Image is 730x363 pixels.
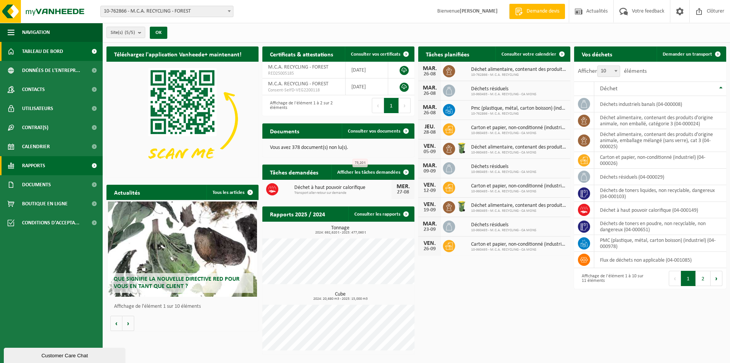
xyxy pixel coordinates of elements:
[578,270,646,287] div: Affichage de l'élément 1 à 10 sur 11 éléments
[495,46,570,62] a: Consulter votre calendrier
[422,110,437,116] div: 26-08
[597,66,620,77] span: 10
[594,202,726,218] td: déchet à haut pouvoir calorifique (04-000149)
[422,182,437,188] div: VEN.
[471,112,567,116] span: 10-762866 - M.C.A. RECYCLING
[348,129,400,134] span: Consulter vos documents
[268,87,340,93] span: Consent-SelfD-VEG2200118
[598,66,620,77] span: 10
[266,225,414,235] h3: Tonnage
[422,72,437,77] div: 26-08
[594,235,726,252] td: PMC (plastique, métal, carton boisson) (industriel) (04-000978)
[384,98,399,113] button: 1
[594,252,726,268] td: flux de déchets non applicable (04-001085)
[22,118,48,137] span: Contrat(s)
[471,222,536,228] span: Déchets résiduels
[266,97,335,114] div: Affichage de l'élément 1 à 2 sur 2 éléments
[578,68,647,74] label: Afficher éléments
[101,6,233,17] span: 10-762866 - M.C.A. RECYCLING - FOREST
[22,42,63,61] span: Tableau de bord
[22,194,68,213] span: Boutique en ligne
[346,78,388,95] td: [DATE]
[422,66,437,72] div: MAR.
[594,96,726,112] td: déchets industriels banals (04-000008)
[294,191,392,195] span: Transport aller-retour sur demande
[345,46,414,62] a: Consulter vos certificats
[106,185,148,200] h2: Actualités
[594,169,726,185] td: déchets résiduels (04-000029)
[455,200,468,213] img: WB-0140-HPE-GN-50
[594,129,726,152] td: déchet alimentaire, contenant des produits d'origine animale, emballage mélangé (sans verre), cat...
[266,231,414,235] span: 2024: 692,620 t - 2025: 477,060 t
[471,106,567,112] span: Pmc (plastique, métal, carton boisson) (industriel)
[395,184,411,190] div: MER.
[342,123,414,139] a: Consulter vos documents
[395,190,411,195] div: 27-08
[471,241,567,248] span: Carton et papier, non-conditionné (industriel)
[422,201,437,208] div: VEN.
[106,62,259,176] img: Download de VHEPlus App
[501,52,556,57] span: Consulter votre calendrier
[337,170,400,175] span: Afficher les tâches demandées
[422,85,437,91] div: MAR.
[669,271,681,286] button: Previous
[262,206,333,221] h2: Rapports 2025 / 2024
[422,149,437,155] div: 05-09
[663,52,712,57] span: Demander un transport
[268,64,328,70] span: M.C.A. RECYCLING - FOREST
[696,271,711,286] button: 2
[422,208,437,213] div: 19-09
[22,99,53,118] span: Utilisateurs
[594,112,726,129] td: déchet alimentaire, contenant des produits d'origine animale, non emballé, catégorie 3 (04-000024)
[471,131,567,136] span: 10-960493 - M.C.A. RECYCLING - CA MONS
[471,125,567,131] span: Carton et papier, non-conditionné (industriel)
[348,206,414,222] a: Consulter les rapports
[594,152,726,169] td: carton et papier, non-conditionné (industriel) (04-000026)
[422,104,437,110] div: MAR.
[471,203,567,209] span: Déchet alimentaire, contenant des produits d'origine animale, non emballé, catég...
[422,169,437,174] div: 09-09
[460,8,498,14] strong: [PERSON_NAME]
[100,6,233,17] span: 10-762866 - M.C.A. RECYCLING - FOREST
[422,91,437,96] div: 26-08
[111,27,135,38] span: Site(s)
[471,209,567,213] span: 10-960493 - M.C.A. RECYCLING - CA MONS
[471,150,567,155] span: 10-960493 - M.C.A. RECYCLING - CA MONS
[471,164,536,170] span: Déchets résiduels
[594,218,726,235] td: déchets de toners en poudre, non recyclable, non dangereux (04-000651)
[150,27,167,39] button: OK
[525,8,561,15] span: Demande devis
[22,23,50,42] span: Navigation
[331,165,414,180] a: Afficher les tâches demandées
[422,240,437,246] div: VEN.
[110,316,122,331] button: Vorige
[22,137,50,156] span: Calendrier
[471,170,536,174] span: 10-960493 - M.C.A. RECYCLING - CA MONS
[270,145,407,150] p: Vous avez 378 document(s) non lu(s).
[422,143,437,149] div: VEN.
[471,189,567,194] span: 10-960493 - M.C.A. RECYCLING - CA MONS
[106,46,249,61] h2: Téléchargez l'application Vanheede+ maintenant!
[422,227,437,232] div: 23-09
[422,124,437,130] div: JEU.
[600,86,617,92] span: Déchet
[114,304,255,309] p: Affichage de l'élément 1 sur 10 éléments
[268,70,340,77] span: RED25005185
[22,156,45,175] span: Rapports
[108,201,257,297] a: Que signifie la nouvelle directive RED pour vous en tant que client ?
[266,292,414,301] h3: Cube
[22,61,80,80] span: Données de l'entrepr...
[106,27,145,38] button: Site(s)(5/5)
[372,98,384,113] button: Previous
[22,213,79,232] span: Conditions d'accepta...
[22,80,45,99] span: Contacts
[471,67,567,73] span: Déchet alimentaire, contenant des produits d'origine animale, emballage mélangé ...
[657,46,725,62] a: Demander un transport
[471,86,536,92] span: Déchets résiduels
[471,183,567,189] span: Carton et papier, non-conditionné (industriel)
[114,276,240,289] span: Que signifie la nouvelle directive RED pour vous en tant que client ?
[471,92,536,97] span: 10-960493 - M.C.A. RECYCLING - CA MONS
[294,185,392,191] span: Déchet à haut pouvoir calorifique
[206,185,258,200] a: Tous les articles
